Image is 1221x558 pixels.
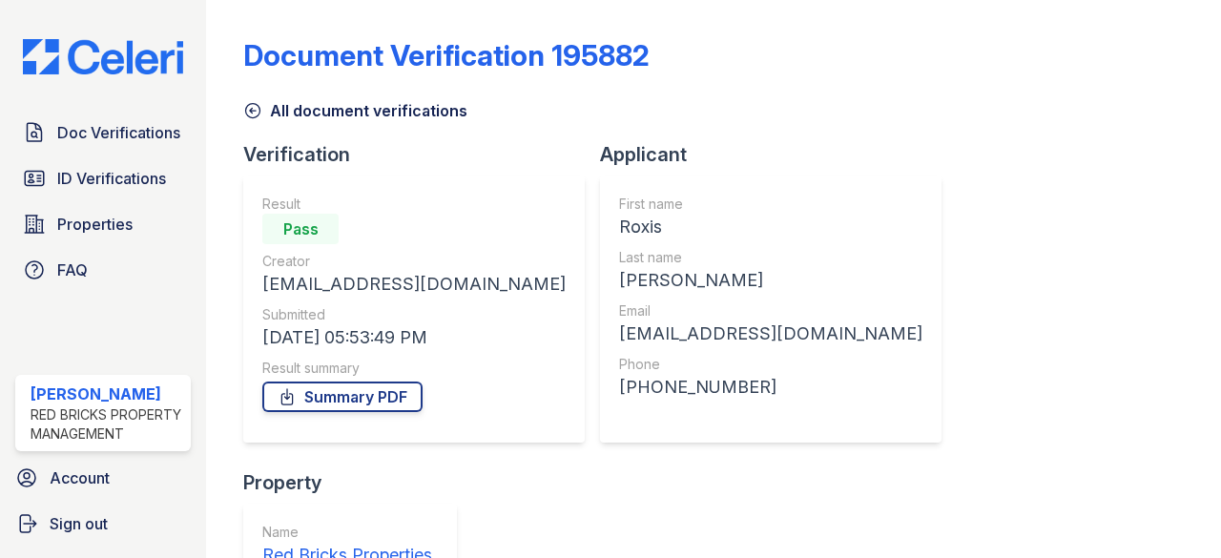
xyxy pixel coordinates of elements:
div: [DATE] 05:53:49 PM [262,324,566,351]
div: Document Verification 195882 [243,38,650,72]
div: Name [262,523,432,542]
div: Email [619,301,922,320]
div: Property [243,469,472,496]
div: [PERSON_NAME] [619,267,922,294]
a: Sign out [8,505,198,543]
div: Submitted [262,305,566,324]
div: First name [619,195,922,214]
div: [EMAIL_ADDRESS][DOMAIN_NAME] [262,271,566,298]
a: All document verifications [243,99,467,122]
a: Doc Verifications [15,114,191,152]
div: Last name [619,248,922,267]
a: Account [8,459,198,497]
div: Applicant [600,141,957,168]
a: Summary PDF [262,382,423,412]
div: Roxis [619,214,922,240]
span: Properties [57,213,133,236]
span: FAQ [57,258,88,281]
a: Properties [15,205,191,243]
a: ID Verifications [15,159,191,197]
div: Red Bricks Property Management [31,405,183,444]
div: Verification [243,141,600,168]
div: Result summary [262,359,566,378]
div: Result [262,195,566,214]
div: Pass [262,214,339,244]
span: Sign out [50,512,108,535]
a: FAQ [15,251,191,289]
span: Doc Verifications [57,121,180,144]
span: ID Verifications [57,167,166,190]
div: Creator [262,252,566,271]
div: Phone [619,355,922,374]
div: [PERSON_NAME] [31,382,183,405]
span: Account [50,466,110,489]
iframe: chat widget [1141,482,1202,539]
img: CE_Logo_Blue-a8612792a0a2168367f1c8372b55b34899dd931a85d93a1a3d3e32e68fde9ad4.png [8,39,198,75]
div: [EMAIL_ADDRESS][DOMAIN_NAME] [619,320,922,347]
div: [PHONE_NUMBER] [619,374,922,401]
